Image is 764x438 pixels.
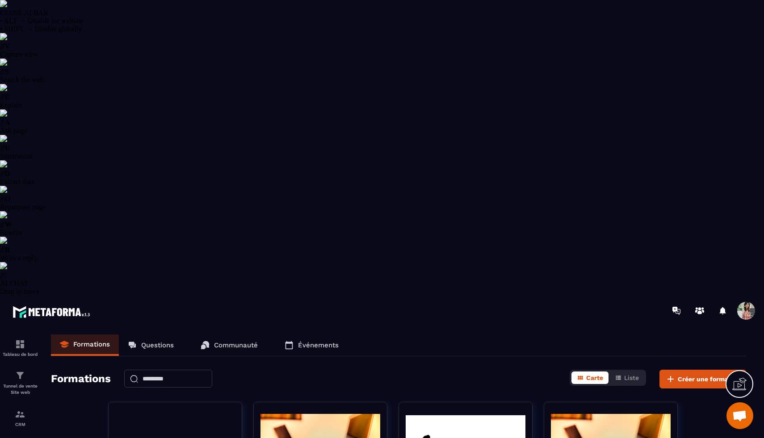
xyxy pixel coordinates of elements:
[2,332,38,363] a: formationformationTableau de bord
[571,371,609,384] button: Carte
[2,422,38,427] p: CRM
[726,402,753,429] div: Ouvrir le chat
[15,339,25,350] img: formation
[659,370,746,388] button: Créer une formation
[192,334,267,356] a: Communauté
[678,375,740,384] span: Créer une formation
[13,304,93,320] img: logo
[2,402,38,434] a: formationformationCRM
[298,341,339,349] p: Événements
[2,363,38,402] a: formationformationTunnel de vente Site web
[624,374,639,381] span: Liste
[276,334,348,356] a: Événements
[214,341,258,349] p: Communauté
[51,370,111,388] h2: Formations
[73,340,110,348] p: Formations
[586,374,603,381] span: Carte
[15,409,25,420] img: formation
[51,334,119,356] a: Formations
[15,370,25,381] img: formation
[2,352,38,357] p: Tableau de bord
[609,371,644,384] button: Liste
[141,341,174,349] p: Questions
[119,334,183,356] a: Questions
[2,383,38,396] p: Tunnel de vente Site web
